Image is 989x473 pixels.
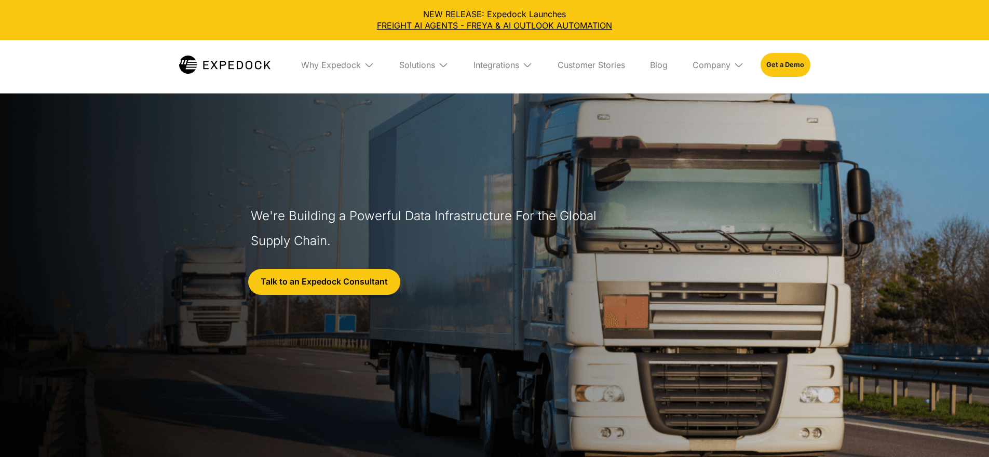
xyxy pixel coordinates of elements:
a: Customer Stories [549,40,633,90]
div: NEW RELEASE: Expedock Launches [8,8,981,32]
div: Why Expedock [301,60,361,70]
a: Talk to an Expedock Consultant [248,269,400,295]
a: Blog [642,40,676,90]
div: Company [693,60,730,70]
a: Get a Demo [761,53,810,77]
div: Solutions [399,60,435,70]
div: Integrations [473,60,519,70]
a: FREIGHT AI AGENTS - FREYA & AI OUTLOOK AUTOMATION [8,20,981,31]
h1: We're Building a Powerful Data Infrastructure For the Global Supply Chain. [251,204,602,253]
